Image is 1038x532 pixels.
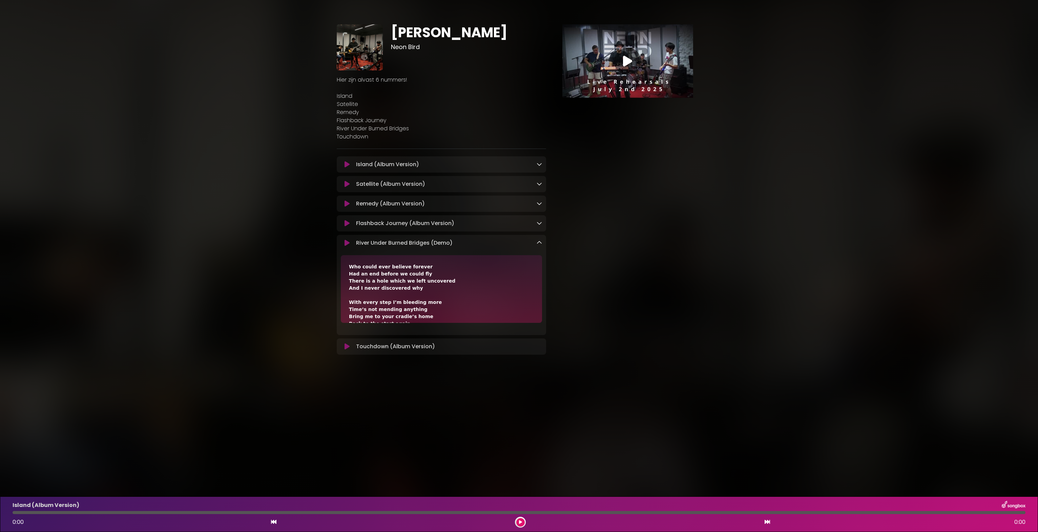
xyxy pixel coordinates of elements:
p: Satellite [337,100,546,108]
h3: Neon Bird [391,43,546,51]
p: Remedy [337,108,546,116]
h1: [PERSON_NAME] [391,24,546,41]
p: River Under Burned Bridges [337,125,546,133]
p: Touchdown [337,133,546,141]
p: Remedy (Album Version) [356,200,425,208]
img: apJQmdgfS667H0ZEuW36 [337,24,383,70]
img: Video Thumbnail [562,24,693,98]
p: Flashback Journey [337,116,546,125]
p: River Under Burned Bridges (Demo) [356,239,453,247]
p: Flashback Journey (Album Version) [356,219,454,227]
p: Island (Album Version) [356,160,419,169]
p: Touchdown (Album Version) [356,342,435,351]
p: Satellite (Album Version) [356,180,425,188]
p: Island [337,92,546,100]
p: Hier zijn alvast 6 nummers! [337,76,546,84]
div: Who could ever believe forever Had an end before we could fly There is a hole which we left uncov... [349,263,534,498]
